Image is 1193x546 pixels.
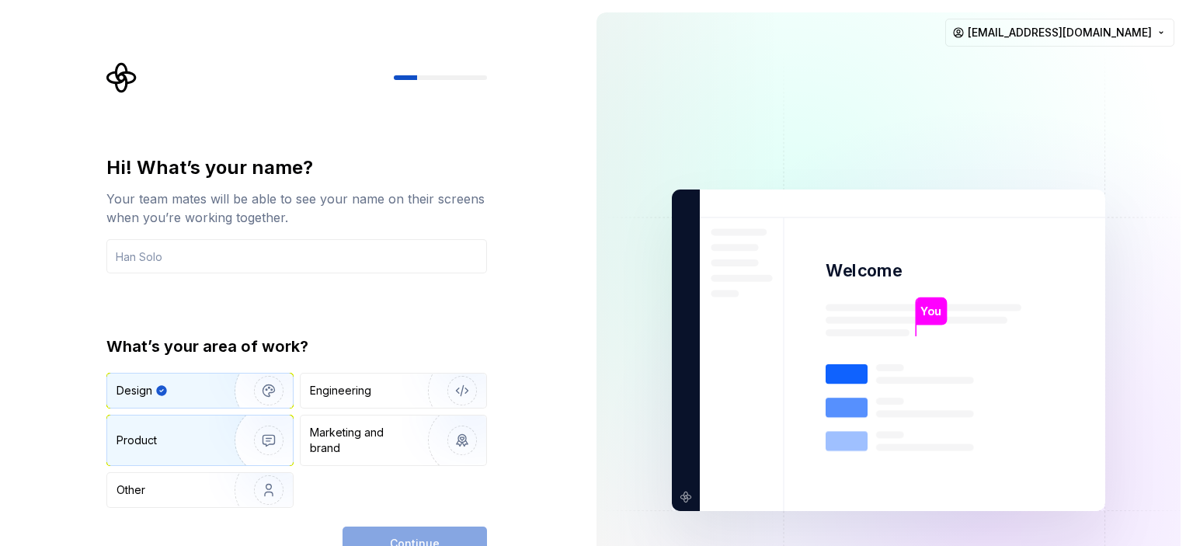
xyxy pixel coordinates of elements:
div: Other [117,482,145,498]
p: You [920,303,941,320]
svg: Supernova Logo [106,62,137,93]
div: Hi! What’s your name? [106,155,487,180]
div: Product [117,433,157,448]
div: Design [117,383,152,398]
div: Your team mates will be able to see your name on their screens when you’re working together. [106,190,487,227]
input: Han Solo [106,239,487,273]
button: [EMAIL_ADDRESS][DOMAIN_NAME] [945,19,1174,47]
span: [EMAIL_ADDRESS][DOMAIN_NAME] [968,25,1152,40]
p: Welcome [826,259,902,282]
div: Engineering [310,383,371,398]
div: What’s your area of work? [106,336,487,357]
div: Marketing and brand [310,425,415,456]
